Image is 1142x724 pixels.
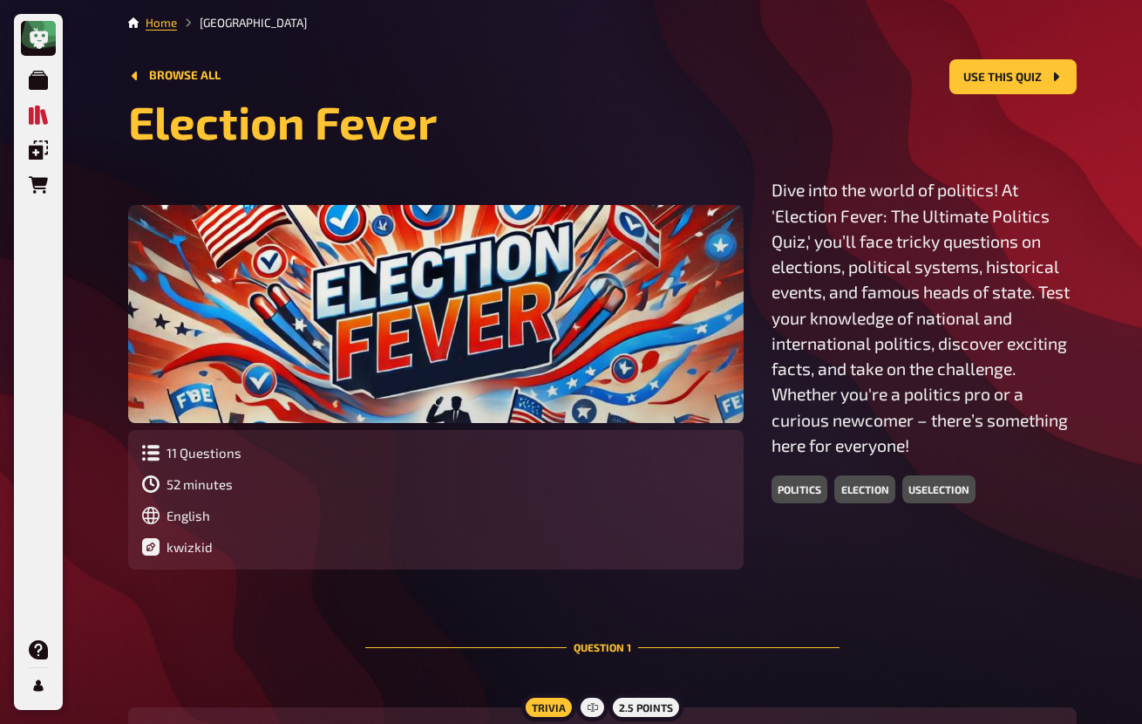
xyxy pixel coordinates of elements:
button: Use this quiz [949,59,1077,94]
div: politics [772,475,827,503]
div: 2.5 points [608,693,683,721]
div: Estimated duration [142,475,730,493]
div: uselection [902,475,975,503]
button: Browse all [128,69,221,83]
h1: Election Fever [128,94,1077,149]
a: Browse all [128,69,221,85]
div: Author [142,538,730,556]
div: Trivia [521,693,576,721]
div: election [834,475,894,503]
a: Home [146,16,177,30]
p: Dive into the world of politics! At 'Election Fever: The Ultimate Politics Quiz,' you’ll face tri... [772,177,1077,458]
li: Home [146,14,177,31]
div: Question 1 [365,598,840,697]
div: Content language [142,507,730,524]
div: Number of questions [142,444,730,461]
li: Quiz Library [177,14,307,31]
